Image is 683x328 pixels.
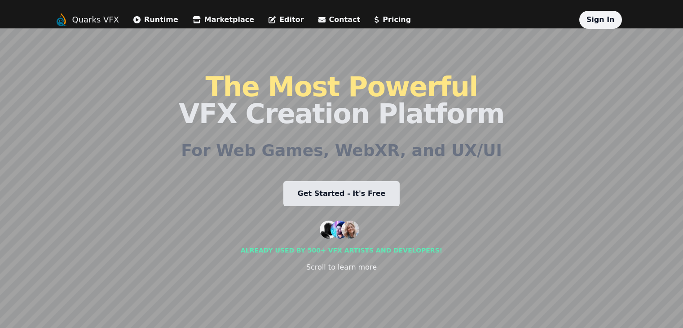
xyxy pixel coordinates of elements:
a: Marketplace [193,14,254,25]
span: The Most Powerful [205,71,477,102]
img: customer 3 [341,221,359,239]
img: customer 1 [320,221,338,239]
a: Get Started - It's Free [283,181,400,206]
a: Contact [318,14,361,25]
img: customer 2 [330,221,348,239]
a: Runtime [133,14,178,25]
div: Scroll to learn more [306,262,377,273]
h1: VFX Creation Platform [179,73,504,127]
a: Editor [269,14,304,25]
div: Already used by 500+ vfx artists and developers! [241,246,442,255]
h2: For Web Games, WebXR, and UX/UI [181,142,502,160]
a: Quarks VFX [72,13,119,26]
a: Pricing [375,14,411,25]
a: Sign In [586,15,615,24]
